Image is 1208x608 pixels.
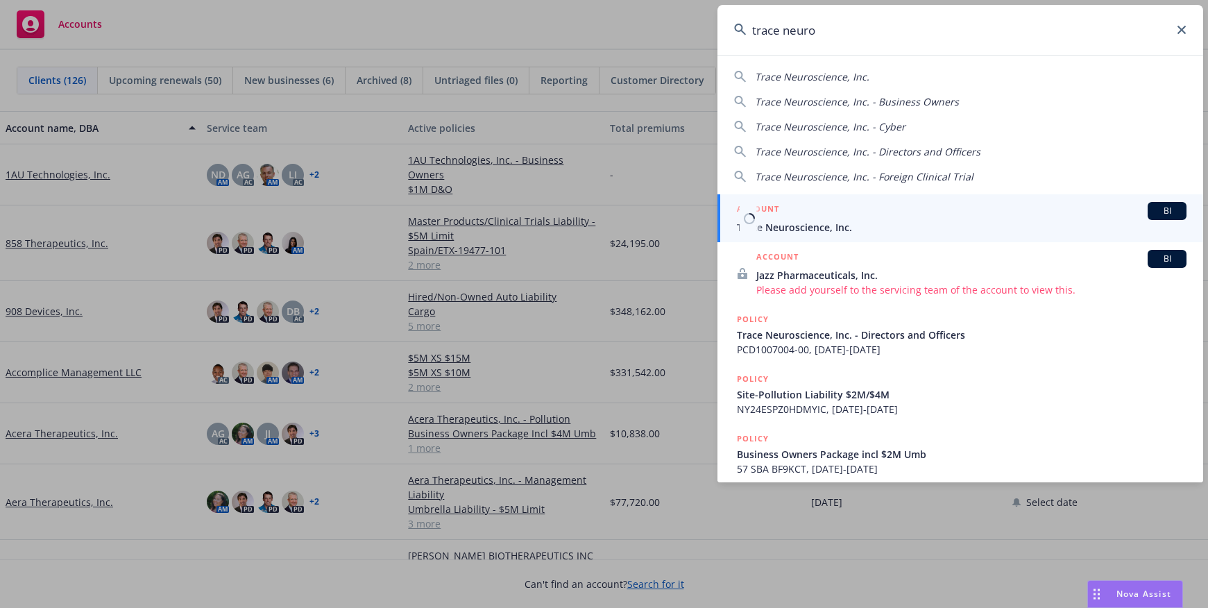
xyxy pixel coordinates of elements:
a: ACCOUNTBITrace Neuroscience, Inc. [717,194,1203,242]
input: Search... [717,5,1203,55]
span: Trace Neuroscience, Inc. - Directors and Officers [737,328,1186,342]
div: Drag to move [1088,581,1105,607]
span: Trace Neuroscience, Inc. [737,220,1186,235]
a: POLICYSite-Pollution Liability $2M/$4MNY24ESPZ0HDMYIC, [DATE]-[DATE] [717,364,1203,424]
span: Jazz Pharmaceuticals, Inc. [756,268,1186,282]
h5: POLICY [737,312,769,326]
h5: ACCOUNT [737,202,779,219]
a: ACCOUNTBIJazz Pharmaceuticals, Inc.Please add yourself to the servicing team of the account to vi... [717,242,1203,305]
span: Please add yourself to the servicing team of the account to view this. [756,282,1186,297]
span: 57 SBA BF9KCT, [DATE]-[DATE] [737,462,1186,476]
span: Trace Neuroscience, Inc. [755,70,869,83]
span: PCD1007004-00, [DATE]-[DATE] [737,342,1186,357]
span: Trace Neuroscience, Inc. - Business Owners [755,95,959,108]
h5: ACCOUNT [756,250,799,267]
a: POLICYBusiness Owners Package incl $2M Umb57 SBA BF9KCT, [DATE]-[DATE] [717,424,1203,484]
span: Trace Neuroscience, Inc. - Foreign Clinical Trial [755,170,973,183]
span: Trace Neuroscience, Inc. - Directors and Officers [755,145,980,158]
span: Business Owners Package incl $2M Umb [737,447,1186,462]
h5: POLICY [737,372,769,386]
span: BI [1153,205,1181,217]
a: POLICYTrace Neuroscience, Inc. - Directors and OfficersPCD1007004-00, [DATE]-[DATE] [717,305,1203,364]
span: Nova Assist [1116,588,1171,600]
button: Nova Assist [1087,580,1183,608]
h5: POLICY [737,432,769,446]
span: Trace Neuroscience, Inc. - Cyber [755,120,905,133]
span: BI [1153,253,1181,265]
span: NY24ESPZ0HDMYIC, [DATE]-[DATE] [737,402,1186,416]
span: Site-Pollution Liability $2M/$4M [737,387,1186,402]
